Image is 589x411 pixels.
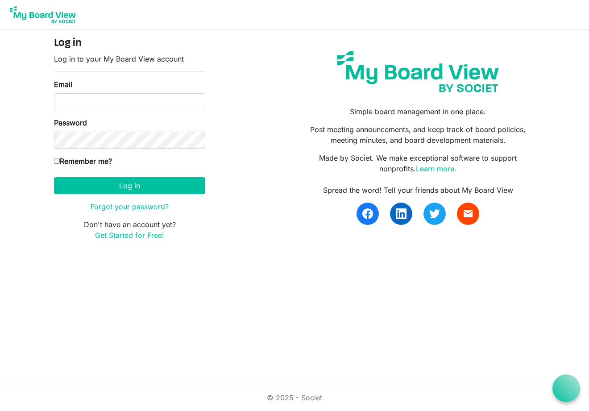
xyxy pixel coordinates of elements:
img: linkedin.svg [396,208,406,219]
h4: Log in [54,37,205,50]
a: Learn more. [416,164,456,173]
span: email [463,208,473,219]
p: Simple board management in one place. [301,106,535,117]
p: Post meeting announcements, and keep track of board policies, meeting minutes, and board developm... [301,124,535,145]
p: Don't have an account yet? [54,219,205,241]
input: Remember me? [54,158,60,164]
label: Email [54,79,72,90]
img: twitter.svg [429,208,440,219]
a: © 2025 - Societ [267,393,322,402]
label: Remember me? [54,156,112,166]
a: Get Started for Free! [95,231,164,240]
a: email [457,203,479,225]
div: Spread the word! Tell your friends about My Board View [301,185,535,195]
label: Password [54,117,87,128]
p: Log in to your My Board View account [54,54,205,64]
p: Made by Societ. We make exceptional software to support nonprofits. [301,153,535,174]
img: my-board-view-societ.svg [330,44,506,99]
a: Forgot your password? [91,202,169,211]
button: Log in [54,177,205,194]
img: My Board View Logo [7,4,79,26]
img: facebook.svg [362,208,373,219]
